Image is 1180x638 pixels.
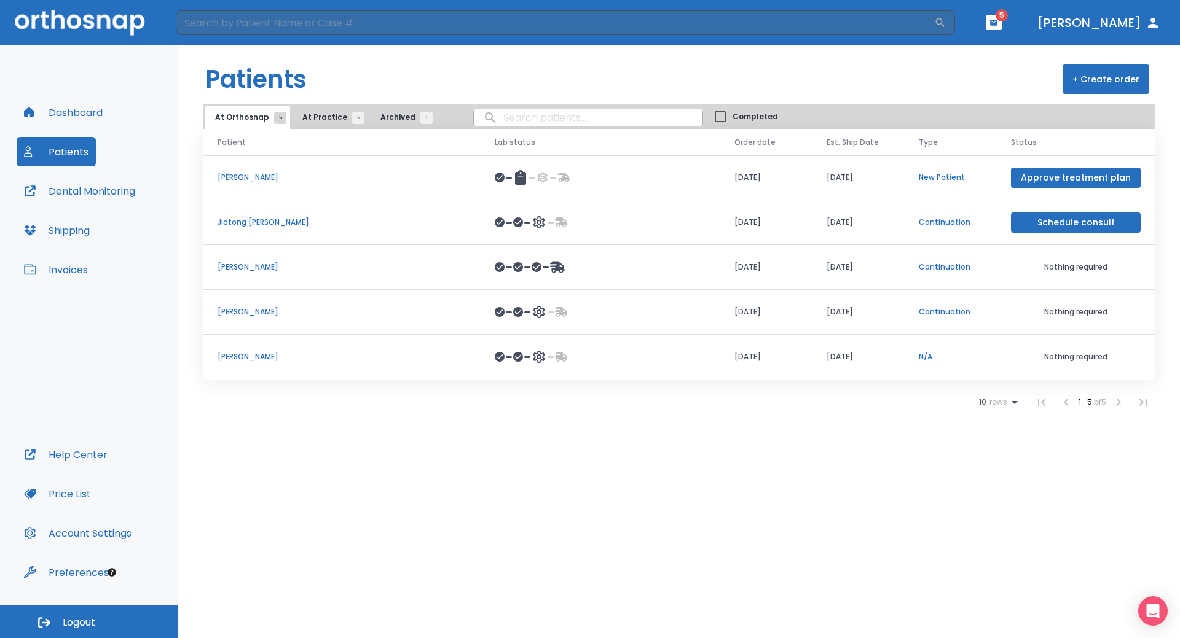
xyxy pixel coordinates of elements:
[919,217,981,228] p: Continuation
[1011,212,1141,233] button: Schedule consult
[919,262,981,273] p: Continuation
[352,112,364,124] span: 5
[1011,168,1141,188] button: Approve treatment plan
[17,216,97,245] button: Shipping
[1079,397,1094,407] span: 1 - 5
[996,9,1008,21] span: 5
[420,112,433,124] span: 1
[812,155,904,200] td: [DATE]
[218,172,465,183] p: [PERSON_NAME]
[812,200,904,245] td: [DATE]
[17,518,139,548] button: Account Settings
[1094,397,1106,407] span: of 5
[15,10,145,35] img: Orthosnap
[1011,262,1141,273] p: Nothing required
[979,398,986,407] span: 10
[812,290,904,335] td: [DATE]
[205,106,439,129] div: tabs
[218,351,465,362] p: [PERSON_NAME]
[733,111,778,122] span: Completed
[1138,596,1168,626] div: Open Intercom Messenger
[986,398,1007,407] span: rows
[1011,351,1141,362] p: Nothing required
[1032,12,1165,34] button: [PERSON_NAME]
[720,200,812,245] td: [DATE]
[215,112,280,123] span: At Orthosnap
[827,137,879,148] span: Est. Ship Date
[176,10,934,35] input: Search by Patient Name or Case #
[218,262,465,273] p: [PERSON_NAME]
[218,137,246,148] span: Patient
[720,245,812,290] td: [DATE]
[474,106,702,130] input: search
[17,479,98,508] button: Price List
[720,335,812,379] td: [DATE]
[17,255,95,284] button: Invoices
[919,137,938,148] span: Type
[1011,137,1037,148] span: Status
[720,155,812,200] td: [DATE]
[919,172,981,183] p: New Patient
[17,440,115,469] button: Help Center
[17,98,110,127] button: Dashboard
[63,616,95,629] span: Logout
[302,112,358,123] span: At Practice
[17,558,116,587] button: Preferences
[380,112,427,123] span: Archived
[218,217,465,228] p: Jiatong [PERSON_NAME]
[205,61,307,98] h1: Patients
[495,137,535,148] span: Lab status
[919,351,981,362] p: N/A
[720,290,812,335] td: [DATE]
[1011,306,1141,317] p: Nothing required
[734,137,776,148] span: Order date
[106,567,117,578] div: Tooltip anchor
[919,306,981,317] p: Continuation
[1063,64,1149,94] button: + Create order
[17,137,96,166] button: Patients
[812,335,904,379] td: [DATE]
[218,306,465,317] p: [PERSON_NAME]
[812,245,904,290] td: [DATE]
[274,112,286,124] span: 5
[17,176,143,206] button: Dental Monitoring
